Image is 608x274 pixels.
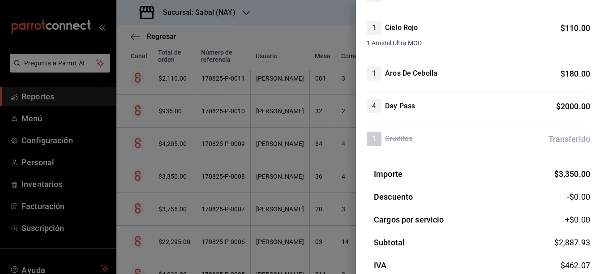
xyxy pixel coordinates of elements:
[374,236,405,248] h3: Subtotal
[554,238,590,247] span: $ 2,887.93
[374,191,413,203] h3: Descuento
[374,259,386,271] h3: IVA
[554,169,590,179] span: $ 3,350.00
[561,261,590,270] span: $ 462.07
[565,214,590,226] span: +$ 0.00
[385,68,437,79] h4: Aros De Cebolla
[367,133,381,144] span: 1
[367,39,590,48] span: 1 Amstel Ultra MOD
[561,23,590,33] span: $ 110.00
[374,168,402,180] h3: Importe
[385,101,415,111] h4: Day Pass
[556,102,590,111] span: $ 2000.00
[561,69,590,78] span: $ 180.00
[567,191,590,203] span: -$0.00
[367,101,381,111] span: 4
[548,133,590,145] div: Transferido
[367,22,381,33] span: 1
[374,214,444,226] h3: Cargos por servicio
[385,22,418,33] h4: Cielo Rojo
[367,68,381,79] span: 1
[385,133,412,144] h4: Crudites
